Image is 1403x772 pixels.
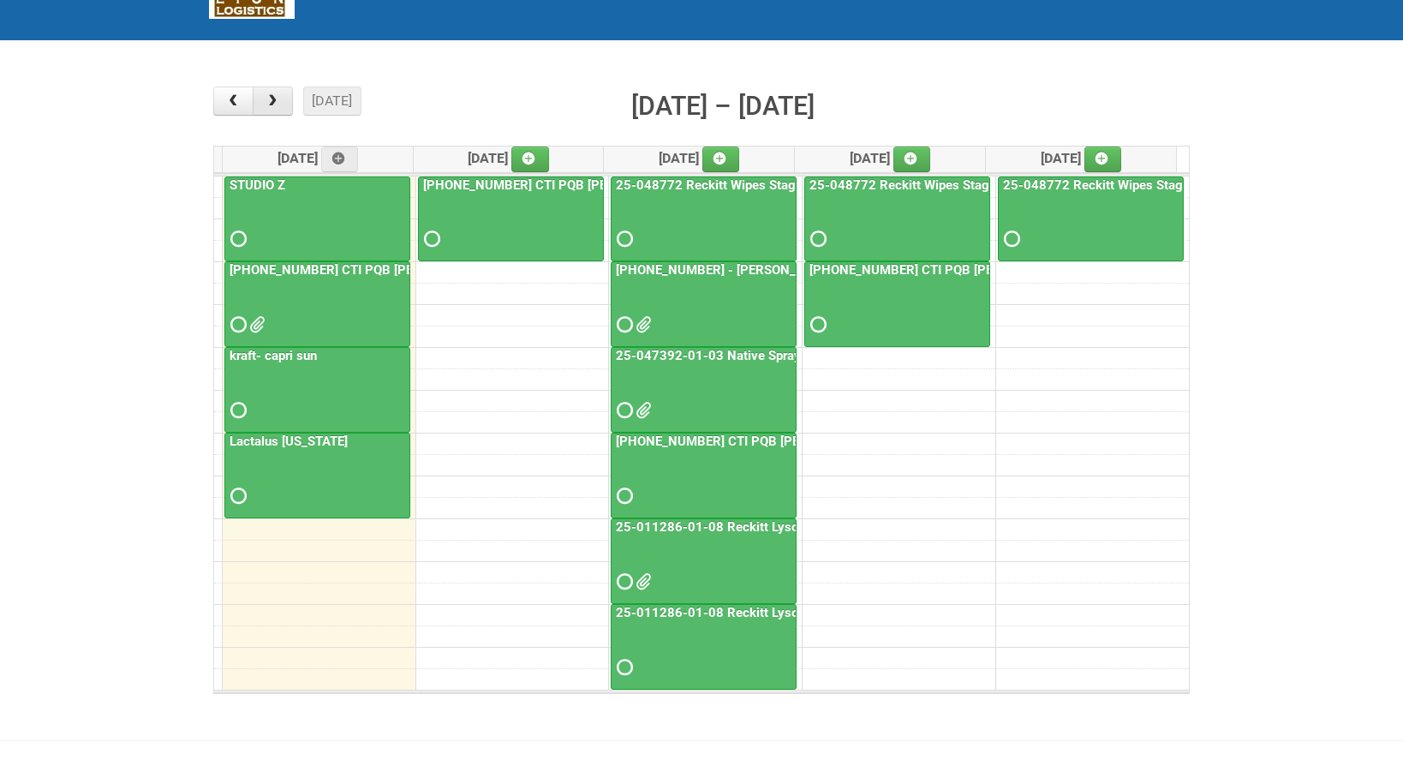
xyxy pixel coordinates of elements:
a: 25-048772 Reckitt Wipes Stage 4 - blinding/labeling day [804,177,990,262]
a: Add an event [893,147,931,172]
a: 25-011286-01-08 Reckitt Lysol Laundry Scented [612,519,904,535]
span: [DATE] [1041,150,1122,166]
a: [PHONE_NUMBER] CTI PQB [PERSON_NAME] Real US - blinding day [611,433,797,518]
span: [DATE] [278,150,359,166]
a: [PHONE_NUMBER] - [PERSON_NAME] UFC CUT US [611,261,797,347]
a: 25-048772 Reckitt Wipes Stage 4 - blinding/labeling day [998,177,1185,262]
a: Add an event [511,147,549,172]
a: [PHONE_NUMBER] CTI PQB [PERSON_NAME] Real US - blinding day [226,262,626,278]
a: 25-048772 Reckitt Wipes Stage 4 - blinding/labeling day [1000,177,1336,193]
span: Requested [424,233,436,245]
a: STUDIO Z [224,177,410,262]
span: [DATE] [659,150,740,166]
span: Requested [617,576,629,588]
span: Requested [617,319,629,331]
a: [PHONE_NUMBER] CTI PQB [PERSON_NAME] Real US - blinding day [420,177,820,193]
a: [PHONE_NUMBER] CTI PQB [PERSON_NAME] Real US - blinding day [612,434,1012,449]
a: [PHONE_NUMBER] CTI PQB [PERSON_NAME] Real US - blinding day [418,177,604,262]
a: 25-047392-01-03 Native Spray Rapid Response [612,348,900,363]
span: 25-011286-01-08 Reckitt Lysol Laundry Scented - Lion.xlsx 25-011286-01-08 Reckitt Lysol Laundry S... [636,576,648,588]
span: Requested [617,404,629,416]
a: Lactalus [US_STATE] [226,434,351,449]
span: Requested [617,490,629,502]
a: Add an event [1084,147,1122,172]
button: [DATE] [303,87,361,116]
a: 25-011286-01-08 Reckitt Lysol Laundry Scented - photos for QC [611,604,797,690]
a: 25-048772 Reckitt Wipes Stage 4 - blinding/labeling day [612,177,949,193]
span: Requested [617,233,629,245]
span: Requested [810,233,822,245]
span: Requested [230,319,242,331]
span: [DATE] [468,150,549,166]
span: Requested [230,490,242,502]
a: [PHONE_NUMBER] CTI PQB [PERSON_NAME] Real US - blinding day [224,261,410,347]
a: 25-048772 Reckitt Wipes Stage 4 - blinding/labeling day [611,177,797,262]
span: Requested [230,404,242,416]
a: STUDIO Z [226,177,289,193]
a: Add an event [702,147,740,172]
a: 25-011286-01-08 Reckitt Lysol Laundry Scented - photos for QC [612,605,994,620]
a: 25-011286-01-08 Reckitt Lysol Laundry Scented [611,518,797,604]
span: 25-047392-01-03 - LPF.xlsx 25-047392-01 Native Spray.pdf 25-047392-01-03 JNF.DOC 25-047392-01-03 ... [636,404,648,416]
span: Requested [1004,233,1016,245]
a: 25-048772 Reckitt Wipes Stage 4 - blinding/labeling day [806,177,1143,193]
span: Requested [617,661,629,673]
a: kraft- capri sun [226,348,320,363]
h2: [DATE] – [DATE] [631,87,815,126]
a: kraft- capri sun [224,347,410,433]
a: Lactalus [US_STATE] [224,433,410,518]
span: Front Label KRAFT batch 2 (02.26.26) - code AZ05 use 2nd.docx Front Label KRAFT batch 2 (02.26.26... [249,319,261,331]
a: [PHONE_NUMBER] CTI PQB [PERSON_NAME] Real US - blinding day [806,262,1206,278]
span: [DATE] [850,150,931,166]
a: [PHONE_NUMBER] - [PERSON_NAME] UFC CUT US [612,262,914,278]
span: Requested [810,319,822,331]
span: Requested [230,233,242,245]
span: 25-061653-01 Kiehl's UFC InnoCPT Mailing Letter-V1.pdf LPF.xlsx JNF.DOC MDN (2).xlsx MDN.xlsx [636,319,648,331]
a: Add an event [321,147,359,172]
a: 25-047392-01-03 Native Spray Rapid Response [611,347,797,433]
a: [PHONE_NUMBER] CTI PQB [PERSON_NAME] Real US - blinding day [804,261,990,347]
